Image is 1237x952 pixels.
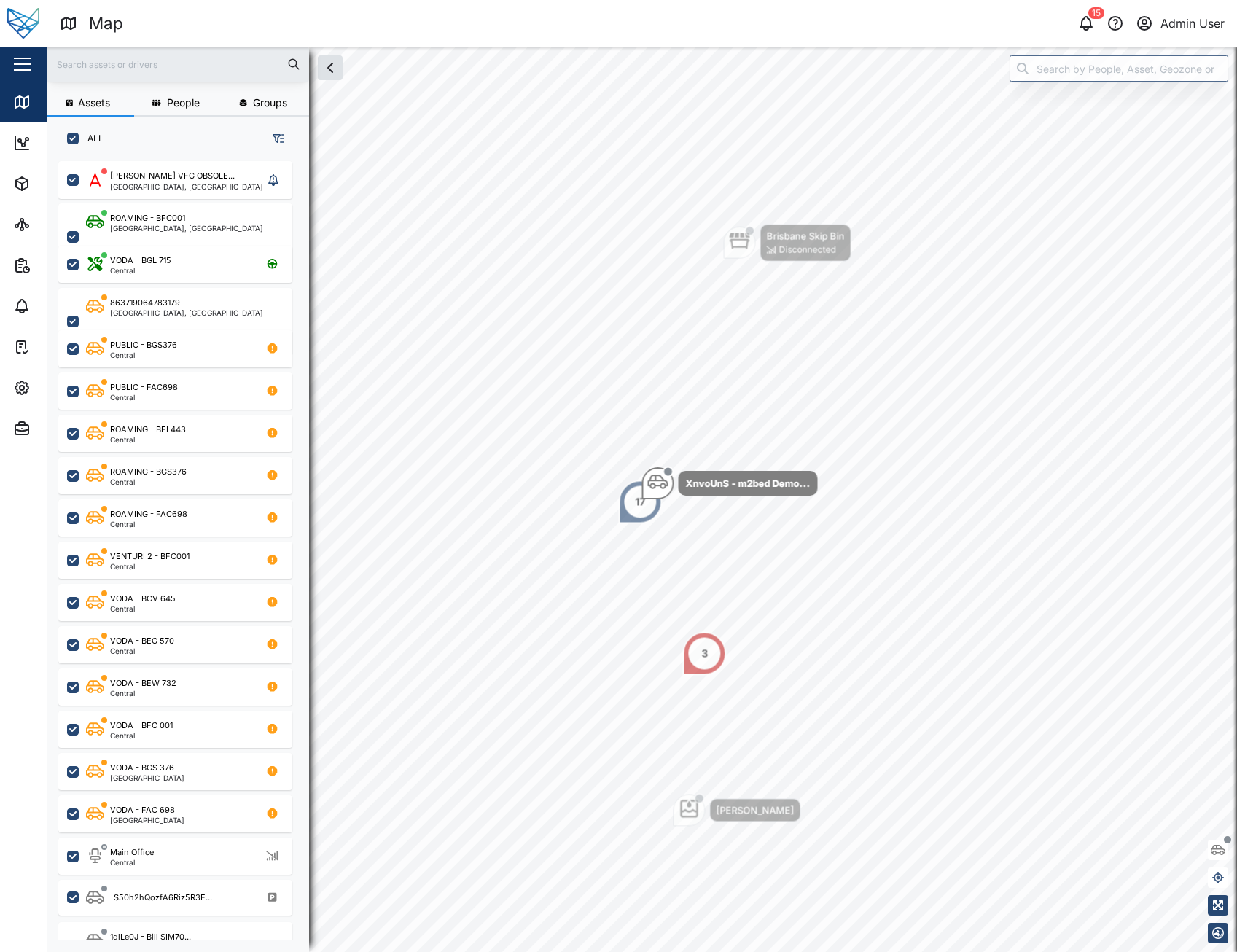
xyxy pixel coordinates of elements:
[110,719,173,732] div: VODA - BFC 001
[38,421,81,437] div: Admin
[110,816,184,824] div: [GEOGRAPHIC_DATA]
[47,47,1237,952] canvas: Map
[38,298,83,314] div: Alarms
[673,794,800,826] div: Map marker
[1160,15,1225,33] div: Admin User
[716,803,794,817] div: [PERSON_NAME]
[110,804,175,816] div: VODA - FAC 698
[78,98,110,108] span: Assets
[79,133,104,144] label: ALL
[618,480,662,523] div: Map marker
[767,229,845,243] div: Brisbane Skip Bin
[701,646,708,662] div: 3
[110,647,174,655] div: Central
[110,436,186,443] div: Central
[110,732,173,739] div: Central
[110,170,235,182] div: [PERSON_NAME] VFG OBSOLE...
[686,476,811,491] div: XnvoUnS - m2bed Demo...
[110,593,176,605] div: VODA - BCV 645
[253,98,287,108] span: Groups
[1010,55,1228,82] input: Search by People, Asset, Geozone or Place
[110,309,263,316] div: [GEOGRAPHIC_DATA], [GEOGRAPHIC_DATA]
[38,94,71,110] div: Map
[110,254,171,267] div: VODA - BGL 715
[1088,7,1104,19] div: 15
[779,243,836,257] div: Disconnected
[110,225,263,232] div: [GEOGRAPHIC_DATA], [GEOGRAPHIC_DATA]
[167,98,200,108] span: People
[110,183,263,190] div: [GEOGRAPHIC_DATA], [GEOGRAPHIC_DATA]
[89,11,123,36] div: Map
[38,380,90,396] div: Settings
[110,774,184,781] div: [GEOGRAPHIC_DATA]
[38,176,83,192] div: Assets
[635,494,645,510] div: 17
[58,156,308,940] div: grid
[110,846,154,859] div: Main Office
[110,508,187,520] div: ROAMING - FAC698
[110,605,176,612] div: Central
[55,53,300,75] input: Search assets or drivers
[110,297,180,309] div: 863719064783179
[110,550,190,563] div: VENTURI 2 - BFC001
[110,394,178,401] div: Central
[110,212,185,225] div: ROAMING - BFC001
[110,677,176,690] div: VODA - BEW 732
[682,631,726,675] div: Map marker
[110,478,187,485] div: Central
[724,225,851,262] div: Map marker
[110,466,187,478] div: ROAMING - BGS376
[38,257,87,273] div: Reports
[110,635,174,647] div: VODA - BEG 570
[110,520,187,528] div: Central
[110,339,177,351] div: PUBLIC - BGS376
[110,859,154,866] div: Central
[110,563,190,570] div: Central
[110,381,178,394] div: PUBLIC - FAC698
[110,891,212,904] div: -S50h2hQozfA6Riz5R3E...
[1134,13,1225,34] button: Admin User
[110,762,174,774] div: VODA - BGS 376
[110,690,176,697] div: Central
[110,424,186,436] div: ROAMING - BEL443
[38,135,104,151] div: Dashboard
[110,931,191,943] div: 1qlLe0J - Bill SIM70...
[110,351,177,359] div: Central
[642,467,818,499] div: Map marker
[7,7,39,39] img: Main Logo
[38,339,78,355] div: Tasks
[110,267,171,274] div: Central
[38,216,73,233] div: Sites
